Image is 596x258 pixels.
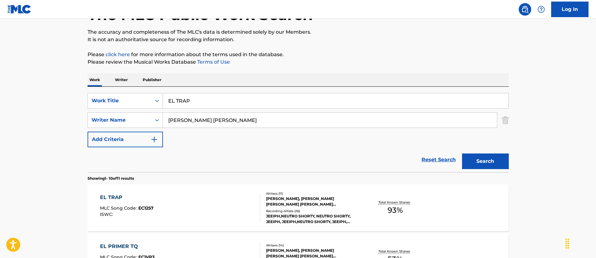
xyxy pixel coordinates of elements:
[502,112,509,128] img: Delete Criterion
[88,36,509,43] p: It is not an authoritative source for recording information.
[100,205,138,211] span: MLC Song Code :
[92,97,148,105] div: Work Title
[100,194,154,201] div: EL TRAP
[266,196,360,207] div: [PERSON_NAME], [PERSON_NAME] [PERSON_NAME] [PERSON_NAME] [PERSON_NAME] [PERSON_NAME], [PERSON_NAM...
[138,205,154,211] span: EC1257
[266,209,360,213] div: Recording Artists ( 26 )
[535,3,547,16] div: Help
[100,243,155,250] div: EL PRIMER TQ
[141,73,163,86] p: Publisher
[88,184,509,231] a: EL TRAPMLC Song Code:EC1257ISWC:Writers (11)[PERSON_NAME], [PERSON_NAME] [PERSON_NAME] [PERSON_NA...
[196,59,230,65] a: Terms of Use
[379,200,412,205] p: Total Known Shares:
[266,213,360,225] div: JEEIPH,NEUTRO SHORTY, NEUTRO SHORTY, JEEIPH, JEEIPH,NEUTRO SHORTY, JEEIPH, NEUTRO SHORTY, JEEIPH|...
[462,153,509,169] button: Search
[88,51,509,58] p: Please for more information about the terms used in the database.
[113,73,130,86] p: Writer
[88,93,509,172] form: Search Form
[565,228,596,258] iframe: Chat Widget
[88,73,102,86] p: Work
[100,212,115,217] span: ISWC :
[418,153,459,167] a: Reset Search
[521,6,529,13] img: search
[266,243,360,248] div: Writers ( 14 )
[379,249,412,254] p: Total Known Shares:
[106,51,130,57] a: click here
[537,6,545,13] img: help
[562,234,572,253] div: Drag
[92,116,148,124] div: Writer Name
[88,176,134,181] p: Showing 1 - 10 of 11 results
[519,3,531,16] a: Public Search
[88,28,509,36] p: The accuracy and completeness of The MLC's data is determined solely by our Members.
[388,205,403,216] span: 93 %
[7,5,31,14] img: MLC Logo
[266,191,360,196] div: Writers ( 11 )
[551,2,589,17] a: Log In
[150,136,158,143] img: 9d2ae6d4665cec9f34b9.svg
[88,58,509,66] p: Please review the Musical Works Database
[88,132,163,147] button: Add Criteria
